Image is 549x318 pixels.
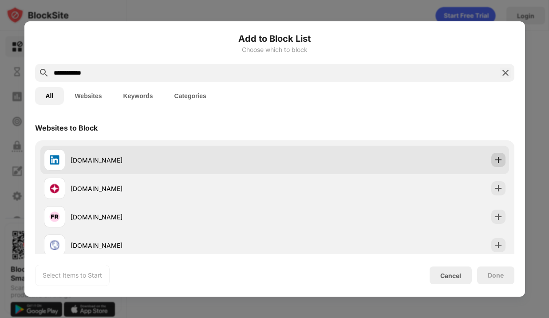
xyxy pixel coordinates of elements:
div: Choose which to block [35,46,514,53]
img: favicons [49,183,60,194]
div: Select Items to Start [43,271,102,280]
button: Categories [164,87,217,105]
h6: Add to Block List [35,32,514,45]
div: Done [488,272,504,279]
div: [DOMAIN_NAME] [71,184,275,193]
div: Cancel [440,272,461,279]
img: favicons [49,211,60,222]
img: search-close [500,68,511,78]
div: [DOMAIN_NAME] [71,241,275,250]
button: Keywords [113,87,164,105]
img: favicons [49,240,60,250]
button: Websites [64,87,112,105]
button: All [35,87,64,105]
img: search.svg [39,68,49,78]
div: [DOMAIN_NAME] [71,212,275,222]
div: [DOMAIN_NAME] [71,155,275,165]
img: favicons [49,155,60,165]
div: Websites to Block [35,123,98,132]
